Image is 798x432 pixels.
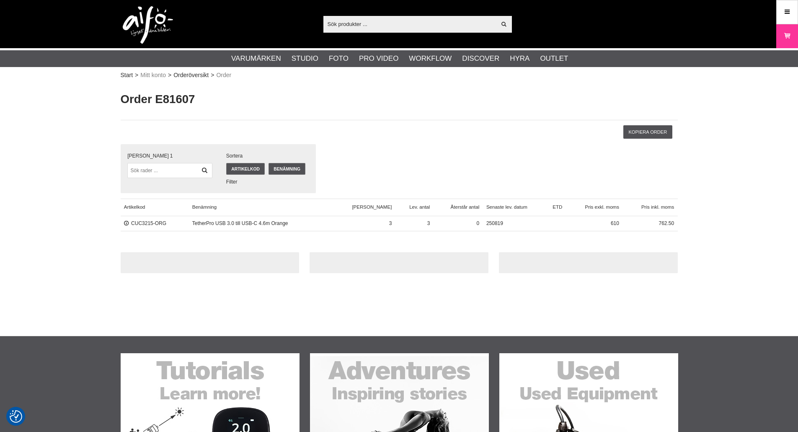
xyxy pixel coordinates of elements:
[189,199,331,216] a: Benämning
[434,199,483,216] span: Återstår antal
[622,199,677,216] span: Pris inkl. moms
[323,18,496,30] input: Sök produkter ...
[462,53,499,64] a: Discover
[409,53,452,64] a: Workflow
[226,152,309,160] span: Sortera
[483,199,549,216] span: Senaste lev. datum
[483,216,549,231] span: 250819
[140,71,166,80] span: Mitt konto
[123,6,173,44] img: logo.png
[216,71,231,80] span: Order
[170,152,173,160] span: 1
[623,125,672,139] input: Kopiera order
[173,71,209,80] a: Orderöversikt
[135,71,138,80] span: >
[622,216,677,231] span: 762.50
[121,91,678,108] h1: Order E81607
[331,199,395,216] span: [PERSON_NAME]
[331,216,395,231] span: 3
[226,178,309,186] div: Filter
[121,71,133,80] a: Start
[189,216,331,231] span: TetherPro USB 3.0 till USB-C 4.6m Orange
[10,410,22,423] img: Revisit consent button
[211,71,214,80] span: >
[231,53,281,64] a: Varumärken
[566,216,623,231] span: 610
[510,53,529,64] a: Hyra
[329,53,349,64] a: Foto
[10,409,22,424] button: Samtyckesinställningar
[292,53,318,64] a: Studio
[566,199,623,216] span: Pris exkl. moms
[395,216,434,231] span: 3
[197,163,212,178] a: Filtrera
[124,220,166,226] a: CUC3215-ORG
[168,71,171,80] span: >
[359,53,398,64] a: Pro Video
[269,163,306,175] a: Benämning
[395,199,434,216] span: Lev. antal
[127,163,212,178] input: Sök rader ...
[127,152,212,160] div: [PERSON_NAME]
[549,199,566,216] span: ETD
[434,216,483,231] span: 0
[540,53,568,64] a: Outlet
[121,199,189,216] a: Artikelkod
[226,163,265,175] a: Artikelkod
